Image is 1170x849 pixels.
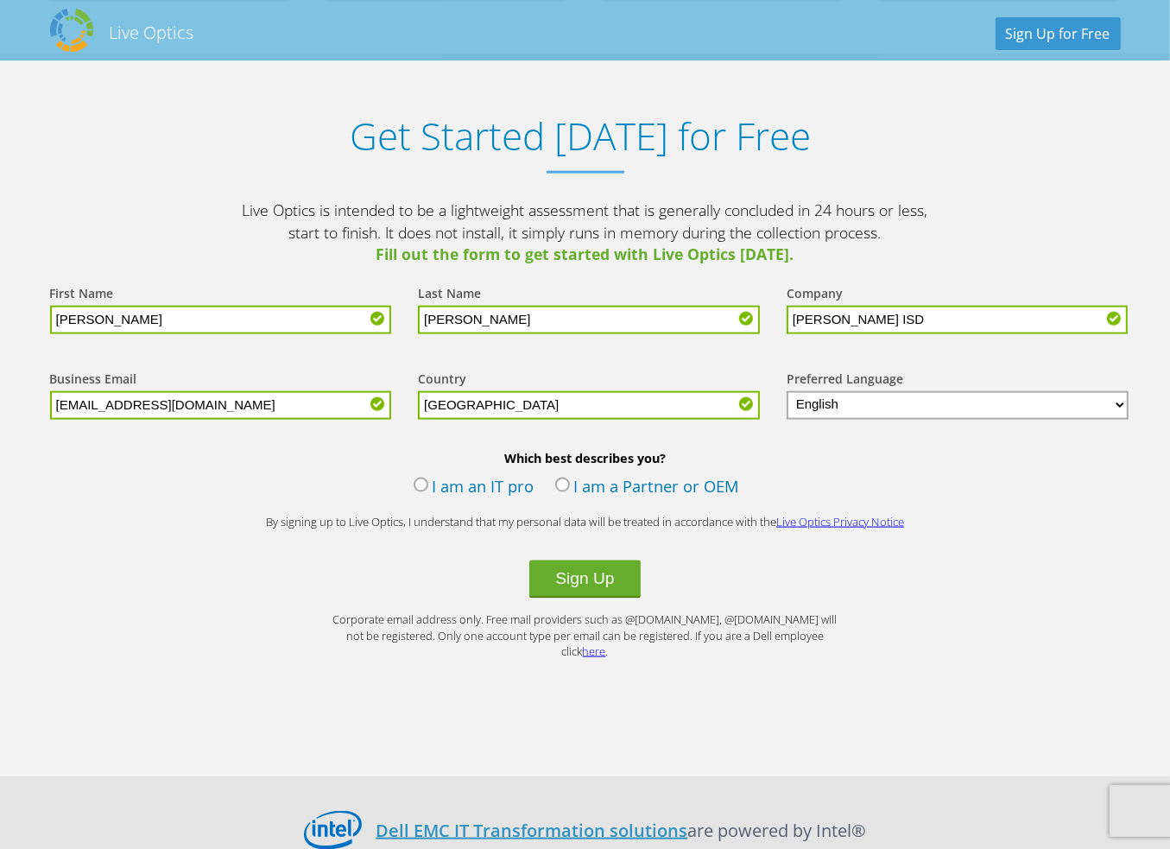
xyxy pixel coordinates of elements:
p: By signing up to Live Optics, I understand that my personal data will be treated in accordance wi... [240,514,931,530]
a: Dell EMC IT Transformation solutions [376,819,687,842]
label: Company [787,285,843,306]
label: I am an IT pro [414,475,534,501]
label: I am a Partner or OEM [555,475,740,501]
p: are powered by Intel® [376,818,866,843]
b: Which best describes you? [33,450,1138,466]
a: Sign Up for Free [996,17,1121,50]
p: Live Optics is intended to be a lightweight assessment that is generally concluded in 24 hours or... [240,200,931,266]
label: First Name [50,285,114,306]
a: Live Optics Privacy Notice [776,514,904,529]
button: Sign Up [529,561,640,599]
h1: Get Started [DATE] for Free [33,114,1129,158]
img: Dell Dpack [50,9,93,52]
label: Country [418,371,466,391]
label: Business Email [50,371,137,391]
span: Fill out the form to get started with Live Optics [DATE]. [240,244,931,266]
input: Start typing to search for a country [418,391,760,420]
h2: Live Optics [110,21,194,44]
a: here [583,643,606,659]
p: Corporate email address only. Free mail providers such as @[DOMAIN_NAME], @[DOMAIN_NAME] will not... [326,611,844,660]
label: Preferred Language [787,371,903,391]
label: Last Name [418,285,481,306]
